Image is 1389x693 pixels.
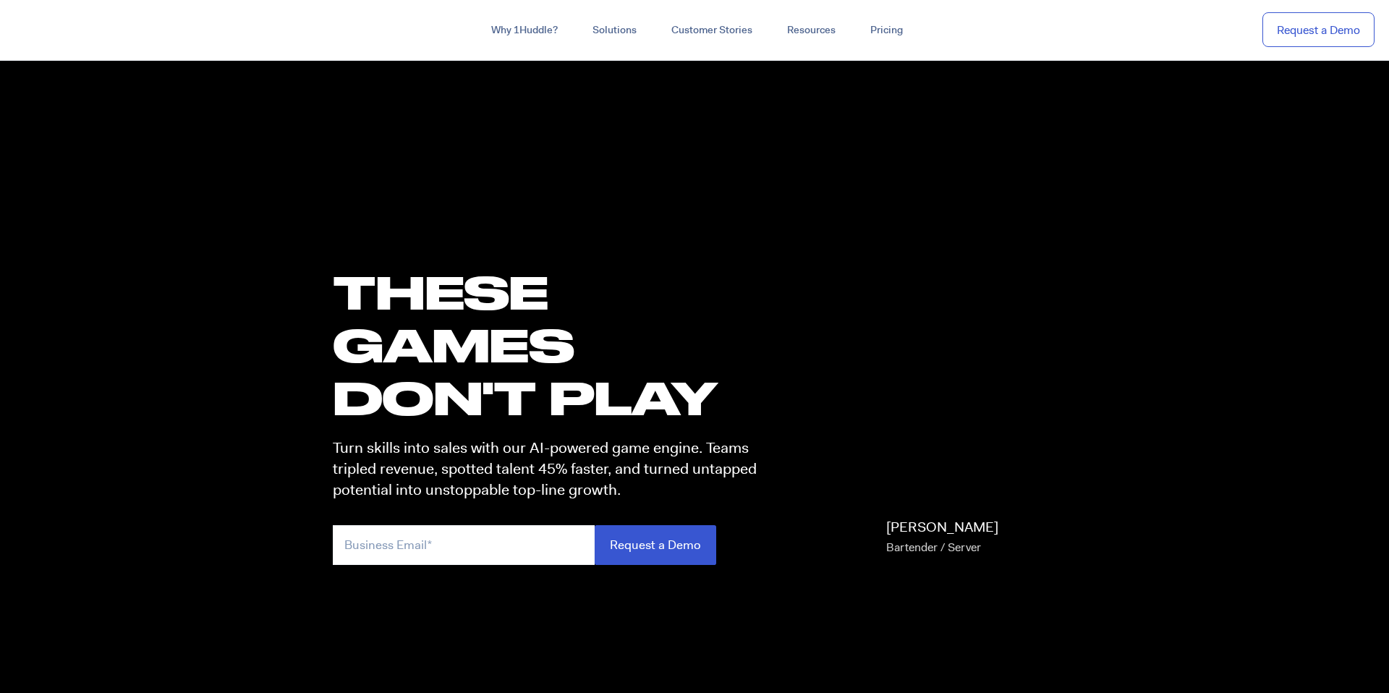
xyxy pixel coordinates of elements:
input: Business Email* [333,525,595,565]
span: Bartender / Server [886,540,981,555]
a: Why 1Huddle? [474,17,575,43]
h1: these GAMES DON'T PLAY [333,265,770,425]
input: Request a Demo [595,525,716,565]
a: Request a Demo [1262,12,1375,48]
p: Turn skills into sales with our AI-powered game engine. Teams tripled revenue, spotted talent 45%... [333,438,770,501]
a: Resources [770,17,853,43]
a: Customer Stories [654,17,770,43]
a: Pricing [853,17,920,43]
a: Solutions [575,17,654,43]
img: ... [14,16,118,43]
p: [PERSON_NAME] [886,517,998,558]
